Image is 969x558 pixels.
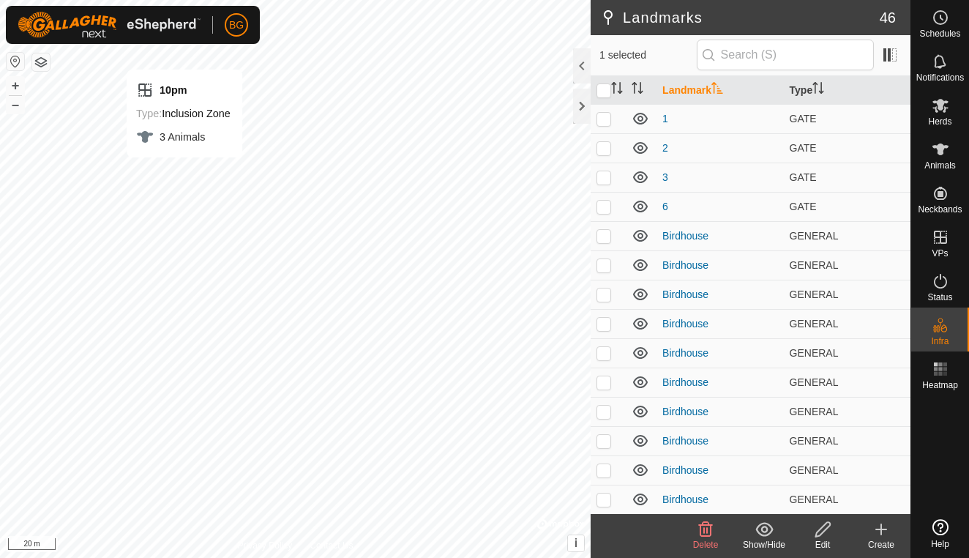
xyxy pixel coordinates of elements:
input: Search (S) [697,40,874,70]
a: 3 [662,171,668,183]
a: Birdhouse [662,230,708,242]
a: Birdhouse [662,347,708,359]
span: GATE [790,201,817,212]
a: 2 [662,142,668,154]
a: Birdhouse [662,259,708,271]
span: Herds [928,117,951,126]
a: Contact Us [310,539,353,552]
span: 1 selected [599,48,697,63]
span: Delete [693,540,719,550]
span: GENERAL [790,494,839,505]
div: Edit [793,538,852,551]
span: GENERAL [790,435,839,447]
th: Landmark [656,76,783,105]
span: GENERAL [790,464,839,476]
span: Neckbands [918,205,962,214]
a: Help [911,513,969,554]
button: Map Layers [32,53,50,71]
p-sorticon: Activate to sort [632,84,643,96]
div: 10pm [136,81,231,99]
a: 6 [662,201,668,212]
th: Type [784,76,910,105]
span: Animals [924,161,956,170]
span: GATE [790,113,817,124]
p-sorticon: Activate to sort [812,84,824,96]
span: GATE [790,142,817,154]
div: Create [852,538,910,551]
span: Schedules [919,29,960,38]
div: 3 Animals [136,128,231,146]
a: Birdhouse [662,406,708,417]
a: Privacy Policy [238,539,293,552]
label: Type: [136,108,162,119]
a: 1 [662,113,668,124]
span: Status [927,293,952,302]
a: Birdhouse [662,494,708,505]
button: i [568,535,584,551]
a: Birdhouse [662,435,708,447]
span: GENERAL [790,259,839,271]
p-sorticon: Activate to sort [611,84,623,96]
button: Reset Map [7,53,24,70]
span: BG [229,18,244,33]
span: GENERAL [790,347,839,359]
a: Birdhouse [662,318,708,330]
span: GENERAL [790,318,839,330]
span: GENERAL [790,230,839,242]
span: GATE [790,171,817,183]
span: Notifications [916,73,964,82]
p-sorticon: Activate to sort [711,84,723,96]
span: GENERAL [790,406,839,417]
span: i [575,537,577,549]
a: Birdhouse [662,289,708,300]
span: Help [931,540,949,548]
span: Infra [931,337,949,346]
button: + [7,77,24,94]
button: – [7,96,24,114]
a: Birdhouse [662,376,708,388]
h2: Landmarks [599,9,880,26]
span: 46 [880,7,896,29]
div: Inclusion Zone [136,105,231,122]
img: Gallagher Logo [18,12,201,38]
span: VPs [932,249,948,258]
div: Show/Hide [735,538,793,551]
a: Birdhouse [662,464,708,476]
span: Heatmap [922,381,958,390]
span: GENERAL [790,376,839,388]
span: GENERAL [790,289,839,300]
